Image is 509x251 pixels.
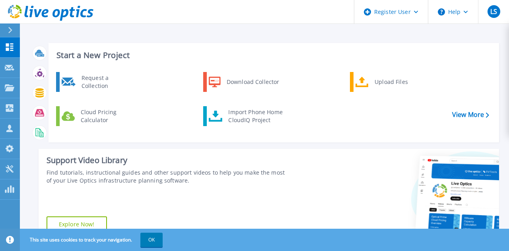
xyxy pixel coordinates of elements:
div: Cloud Pricing Calculator [77,108,136,124]
a: Cloud Pricing Calculator [56,106,138,126]
button: OK [140,233,163,247]
a: View More [452,111,489,119]
div: Find tutorials, instructional guides and other support videos to help you make the most of your L... [47,169,286,185]
span: LS [490,8,497,15]
div: Import Phone Home CloudIQ Project [224,108,286,124]
div: Request a Collection [78,74,136,90]
h3: Start a New Project [56,51,489,60]
a: Download Collector [203,72,285,92]
div: Download Collector [223,74,283,90]
a: Explore Now! [47,216,107,232]
span: This site uses cookies to track your navigation. [22,233,163,247]
a: Upload Files [350,72,431,92]
a: Request a Collection [56,72,138,92]
div: Support Video Library [47,155,286,165]
div: Upload Files [371,74,429,90]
